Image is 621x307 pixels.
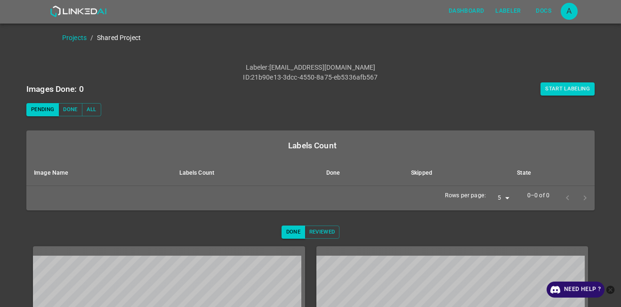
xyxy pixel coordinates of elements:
[246,63,269,73] p: Labeler :
[282,226,305,239] button: Done
[403,161,509,186] th: Skipped
[443,1,490,21] a: Dashboard
[445,192,486,200] p: Rows per page:
[269,63,376,73] p: [EMAIL_ADDRESS][DOMAIN_NAME]
[58,103,82,116] button: Done
[490,192,512,205] div: 5
[251,73,378,82] p: 21b90e13-3dcc-4550-8a75-eb5336afb567
[305,226,340,239] button: Reviewed
[26,161,172,186] th: Image Name
[527,192,549,200] p: 0–0 of 0
[509,161,595,186] th: State
[445,3,488,19] button: Dashboard
[319,161,403,186] th: Done
[82,103,101,116] button: All
[172,161,319,186] th: Labels Count
[34,139,591,152] div: Labels Count
[50,6,107,17] img: LinkedAI
[547,282,605,298] a: Need Help ?
[97,33,141,43] p: Shared Project
[26,82,84,96] h6: Images Done: 0
[561,3,578,20] button: Open settings
[90,33,93,43] li: /
[527,1,561,21] a: Docs
[529,3,559,19] button: Docs
[26,103,59,116] button: Pending
[62,33,621,43] nav: breadcrumb
[490,1,526,21] a: Labeler
[62,34,87,41] a: Projects
[492,3,524,19] button: Labeler
[243,73,250,82] p: ID :
[540,82,595,96] button: Start Labeling
[561,3,578,20] div: A
[605,282,616,298] button: close-help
